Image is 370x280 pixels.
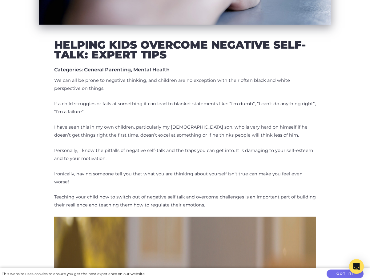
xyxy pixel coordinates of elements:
[54,170,316,186] p: Ironically, having someone tell you that what you are thinking about yourself isn’t true can make...
[54,100,316,116] p: If a child struggles or fails at something it can lead to blanket statements like: “I’m dumb”, “I...
[54,193,316,209] p: Teaching your child how to switch out of negative self talk and overcome challenges is an importa...
[54,123,316,139] p: I have seen this in my own children, particularly my [DEMOGRAPHIC_DATA] son, who is very hard on ...
[349,259,364,274] div: Open Intercom Messenger
[2,271,145,277] div: This website uses cookies to ensure you get the best experience on our website.
[54,40,316,59] h2: Helping Kids Overcome Negative Self-Talk: Expert Tips
[327,270,364,278] button: Got it!
[54,147,316,163] p: Personally, I know the pitfalls of negative self-talk and the traps you can get into. It is damag...
[54,77,316,93] p: We can all be prone to negative thinking, and children are no exception with their often black an...
[54,67,316,73] h5: Categories: General Parenting, Mental Health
